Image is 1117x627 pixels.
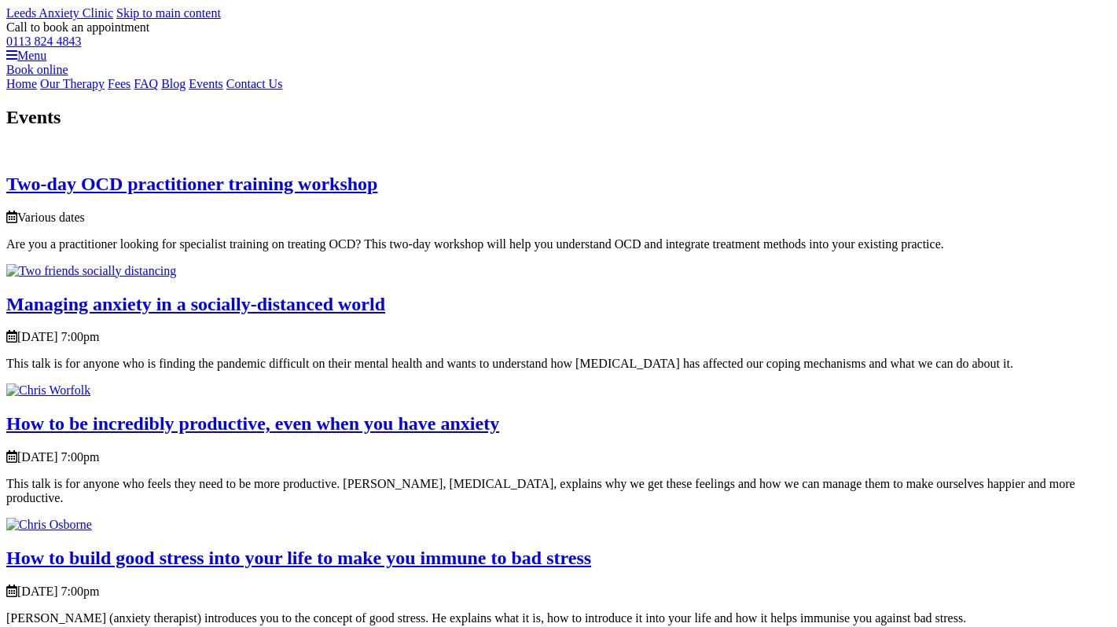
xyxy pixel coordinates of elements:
a: How to be incredibly productive, even when you have anxiety [6,413,499,434]
img: Chris Osborne [6,518,92,532]
a: Our Therapy [40,77,105,90]
a: FAQ [134,77,158,90]
p: [PERSON_NAME] (anxiety therapist) introduces you to the concept of good stress. He explains what ... [6,611,1111,625]
div: Call to book an appointment [6,20,1111,49]
p: [DATE] 7:00pm [6,450,1111,464]
a: Menu [6,49,46,62]
p: [DATE] 7:00pm [6,330,1111,344]
a: Events [189,77,223,90]
img: Chris Worfolk [6,383,90,398]
a: Two-day OCD practitioner training workshop [6,174,377,194]
p: Are you a practitioner looking for specialist training on treating OCD? This two-day workshop wil... [6,237,1111,251]
p: This talk is for anyone who is finding the pandemic difficult on their mental health and wants to... [6,357,1111,371]
a: Home [6,77,37,90]
i: Calendar [6,450,17,463]
a: How to build good stress into your life to make you immune to bad stress [6,548,591,568]
a: Leeds Anxiety Clinic [6,6,113,20]
img: Two friends socially distancing [6,264,176,278]
a: Fees [108,77,130,90]
i: Calendar [6,330,17,343]
a: Contact Us [226,77,283,90]
a: 0113 824 4843 [6,35,81,48]
a: Book online [6,63,68,76]
h1: Events [6,107,1111,128]
i: Calendar [6,585,17,597]
a: Blog [161,77,186,90]
p: This talk is for anyone who feels they need to be more productive. [PERSON_NAME], [MEDICAL_DATA],... [6,477,1111,505]
a: Skip to main content [116,6,221,20]
p: [DATE] 7:00pm [6,585,1111,599]
p: Various dates [6,211,1111,225]
a: Managing anxiety in a socially-distanced world [6,294,385,314]
i: Calendar [6,211,17,223]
